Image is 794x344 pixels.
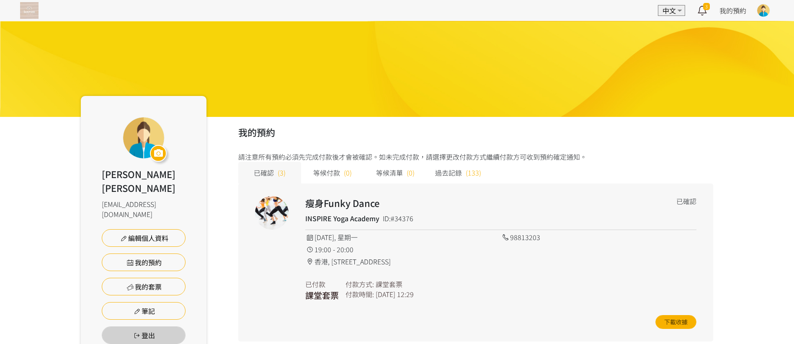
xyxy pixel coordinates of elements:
h2: 我的預約 [238,125,714,139]
div: ID:#34376 [383,213,413,223]
div: 付款時間: [345,289,374,299]
div: 課堂套票 [376,279,402,289]
h4: INSPIRE Yoga Academy [305,213,379,223]
div: [EMAIL_ADDRESS][DOMAIN_NAME] [102,199,186,219]
div: 已確認 [676,196,696,206]
span: 已確認 [254,168,274,178]
span: 過去記錄 [435,168,462,178]
img: T57dtJh47iSJKDtQ57dN6xVUMYY2M0XQuGF02OI4.png [20,2,39,19]
div: 付款方式: [345,279,374,289]
div: [DATE], 星期一 [305,232,501,242]
span: (3) [278,168,286,178]
span: 等候付款 [313,168,340,178]
a: 我的套票 [102,278,186,295]
span: 香港, [STREET_ADDRESS] [315,256,391,266]
span: (0) [344,168,352,178]
a: 我的預約 [719,5,746,16]
button: 登出 [102,326,186,344]
span: (0) [407,168,415,178]
span: 等候清單 [376,168,403,178]
a: 編輯個人資料 [102,229,186,247]
a: 筆記 [102,302,186,320]
a: 下載收據 [655,315,696,329]
a: 我的預約 [102,253,186,271]
div: [PERSON_NAME] [PERSON_NAME] [102,167,186,195]
div: 已付款 [305,279,339,289]
div: [DATE] 12:29 [376,289,414,299]
h3: 課堂套票 [305,289,339,302]
div: 19:00 - 20:00 [305,244,501,254]
span: 3 [703,3,710,10]
h2: 瘦身Funky Dance [305,196,619,210]
span: (133) [466,168,481,178]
